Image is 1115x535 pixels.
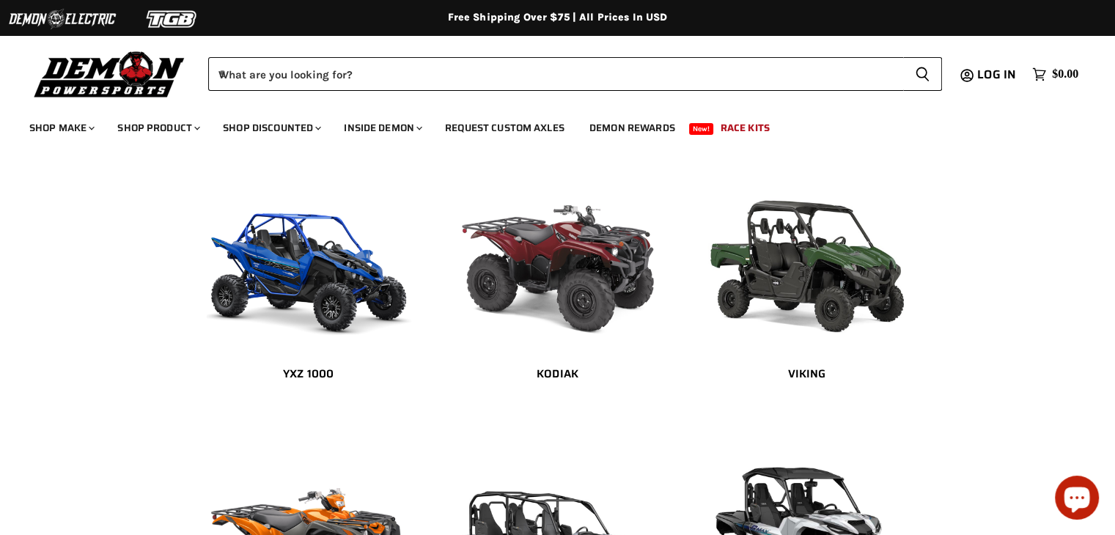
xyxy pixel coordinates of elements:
[208,57,942,91] form: Product
[18,107,1075,143] ul: Main menu
[18,113,103,143] a: Shop Make
[448,358,668,391] a: Kodiak
[697,358,917,391] a: Viking
[578,113,686,143] a: Demon Rewards
[710,113,781,143] a: Race Kits
[448,163,668,347] img: Kodiak
[697,163,917,347] img: Viking
[7,5,117,33] img: Demon Electric Logo 2
[212,113,330,143] a: Shop Discounted
[977,65,1016,84] span: Log in
[333,113,431,143] a: Inside Demon
[208,57,903,91] input: When autocomplete results are available use up and down arrows to review and enter to select
[448,366,668,382] h2: Kodiak
[903,57,942,91] button: Search
[1052,67,1078,81] span: $0.00
[689,123,714,135] span: New!
[971,68,1025,81] a: Log in
[199,366,419,382] h2: YXZ 1000
[117,5,227,33] img: TGB Logo 2
[29,48,190,100] img: Demon Powersports
[434,113,575,143] a: Request Custom Axles
[106,113,209,143] a: Shop Product
[1050,476,1103,523] inbox-online-store-chat: Shopify online store chat
[1025,64,1086,85] a: $0.00
[697,366,917,382] h2: Viking
[199,163,419,347] img: YXZ 1000
[199,358,419,391] a: YXZ 1000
